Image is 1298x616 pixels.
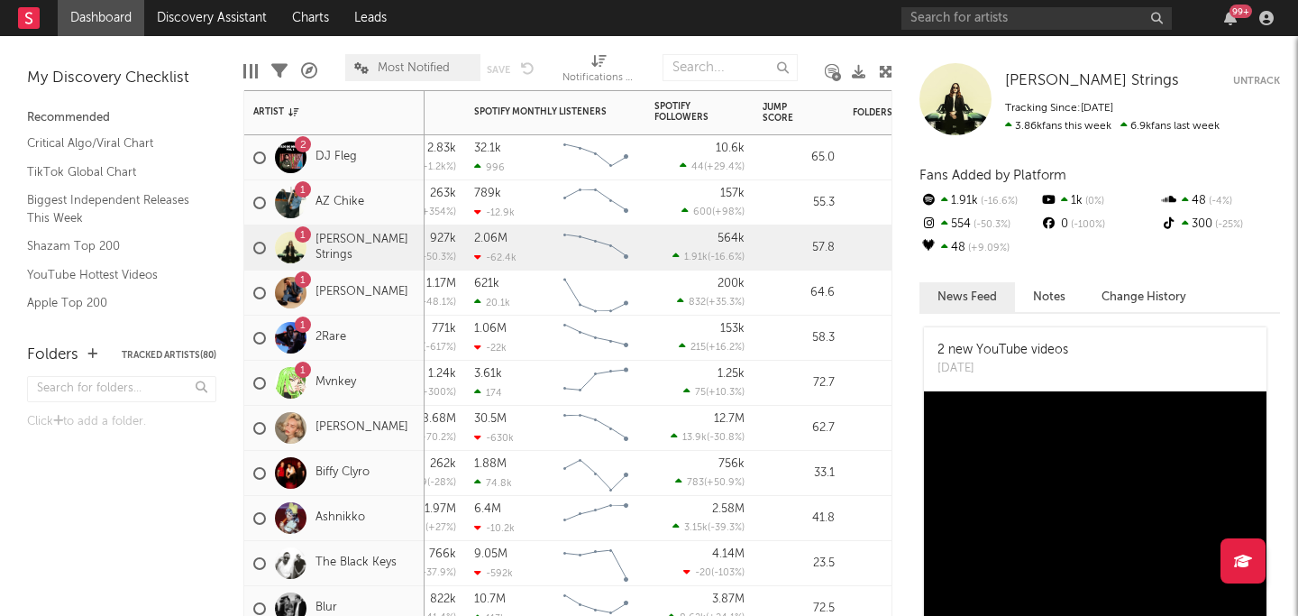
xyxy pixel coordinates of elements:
a: Ashnikko [315,510,365,526]
svg: Chart title [555,271,636,316]
div: 41.8 [763,508,835,529]
div: Jump Score [763,102,808,124]
span: Fans Added by Platform [919,169,1066,182]
span: Tracking Since: [DATE] [1005,103,1113,114]
div: 3.87M [712,593,745,605]
button: Save [487,65,510,75]
div: 0 [1039,213,1159,236]
button: 99+ [1224,11,1237,25]
div: 48 [1160,189,1280,213]
button: Tracked Artists(80) [122,351,216,360]
div: 174 [474,387,502,399]
div: -592k [474,567,513,579]
div: 300 [1160,213,1280,236]
div: 6.4M [474,503,501,515]
div: A&R Pipeline [301,45,317,97]
a: [PERSON_NAME] Strings [1005,72,1179,90]
span: -16.6 % [710,253,742,262]
div: ( ) [681,206,745,217]
svg: Chart title [555,225,636,271]
div: 153k [720,323,745,335]
div: ( ) [672,251,745,262]
div: Notifications (Artist) [562,68,635,89]
div: ( ) [680,161,745,172]
div: Artist [253,106,388,117]
button: Untrack [1233,72,1280,90]
span: +50.9 % [707,478,742,488]
div: 72.7 [763,372,835,394]
div: 57.8 [763,237,835,259]
span: 13.9k [682,433,707,443]
div: -62.4k [474,252,516,263]
div: 62.7 [763,418,835,439]
a: [PERSON_NAME] [315,285,408,300]
span: +29.4 % [707,162,742,172]
span: 783 [687,478,704,488]
div: ( ) [683,386,745,398]
span: +10.3 % [708,388,742,398]
div: ( ) [675,476,745,488]
button: Notes [1015,282,1083,312]
div: -630k [474,432,514,444]
span: 75 [695,388,706,398]
div: 262k [430,458,456,470]
div: Spotify Monthly Listeners [474,106,609,117]
div: 33.1 [763,463,835,484]
a: AZ Chike [315,195,364,210]
div: 564k [718,233,745,244]
span: 3.86k fans this week [1005,121,1111,132]
div: 771k [432,323,456,335]
svg: Chart title [555,361,636,406]
div: 1.25k [718,368,745,380]
div: ( ) [397,161,456,172]
svg: Chart title [555,541,636,586]
div: 74.8k [474,477,512,489]
a: Biggest Independent Releases This Week [27,190,198,227]
div: 789k [474,188,501,199]
span: +1.2k % [421,162,453,172]
input: Search for folders... [27,376,216,402]
span: 600 [693,207,712,217]
a: TikTok Global Chart [27,162,198,182]
span: +354 % [422,207,453,217]
div: 822k [430,593,456,605]
span: 832 [689,298,706,308]
div: -12.9k [474,207,515,218]
span: 215 [690,343,706,353]
div: 157k [720,188,745,199]
div: ( ) [683,566,745,578]
div: 58.3 [763,327,835,349]
div: 4.14M [712,548,745,560]
span: 6.9k fans last week [1005,121,1220,132]
span: -20 [695,568,711,578]
a: Apple Top 200 [27,293,198,313]
a: Blur [315,601,337,616]
span: -50.3 % [422,253,453,262]
div: 1.97M [425,503,456,515]
span: +27 % [428,523,453,533]
span: 0 % [1083,197,1104,207]
div: My Discovery Checklist [27,68,216,89]
svg: Chart title [555,316,636,361]
div: 32.1k [474,143,501,154]
div: 64.6 [763,282,835,304]
div: -10.2k [474,522,515,534]
span: -48.1 % [422,298,453,308]
div: Filters [271,45,288,97]
div: 8.68M [422,413,456,425]
div: ( ) [677,296,745,308]
span: +35.3 % [708,298,742,308]
a: DJ Fleg [315,150,357,165]
a: Shazam Top 200 [27,236,198,256]
svg: Chart title [555,406,636,451]
span: -4 % [1206,197,1232,207]
span: -39.3 % [710,523,742,533]
div: Edit Columns [243,45,258,97]
div: ( ) [398,476,456,488]
a: [PERSON_NAME] Strings [315,233,416,263]
a: Critical Algo/Viral Chart [27,133,198,153]
div: 2 new YouTube videos [937,341,1068,360]
div: 1.91k [919,189,1039,213]
div: 200k [718,278,745,290]
span: -16.6 % [978,197,1018,207]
